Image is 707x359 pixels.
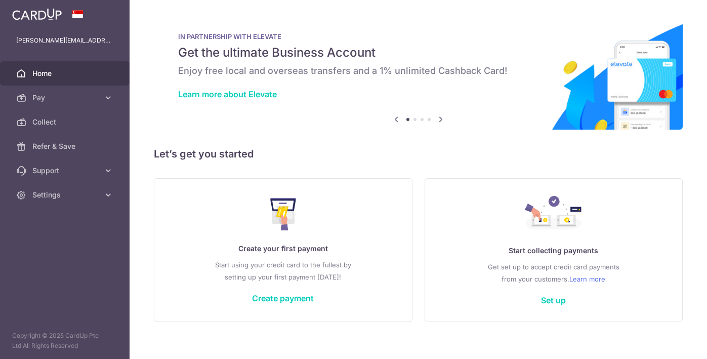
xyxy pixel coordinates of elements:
p: Get set up to accept credit card payments from your customers. [445,261,662,285]
img: Collect Payment [525,196,583,232]
span: Refer & Save [32,141,99,151]
span: Support [32,166,99,176]
a: Learn more [569,273,605,285]
a: Learn more about Elevate [178,89,277,99]
a: Set up [541,295,566,305]
p: Create your first payment [175,243,392,255]
span: Home [32,68,99,78]
iframe: Opens a widget where you can find more information [641,329,697,354]
img: Renovation banner [154,16,683,130]
p: Start collecting payments [445,245,662,257]
a: Create payment [252,293,314,303]
h5: Get the ultimate Business Account [178,45,658,61]
p: Start using your credit card to the fullest by setting up your first payment [DATE]! [175,259,392,283]
p: [PERSON_NAME][EMAIL_ADDRESS][PERSON_NAME][DOMAIN_NAME] [16,35,113,46]
h5: Let’s get you started [154,146,683,162]
img: Make Payment [270,198,296,230]
img: CardUp [12,8,62,20]
span: Settings [32,190,99,200]
span: Pay [32,93,99,103]
p: IN PARTNERSHIP WITH ELEVATE [178,32,658,41]
span: Collect [32,117,99,127]
h6: Enjoy free local and overseas transfers and a 1% unlimited Cashback Card! [178,65,658,77]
